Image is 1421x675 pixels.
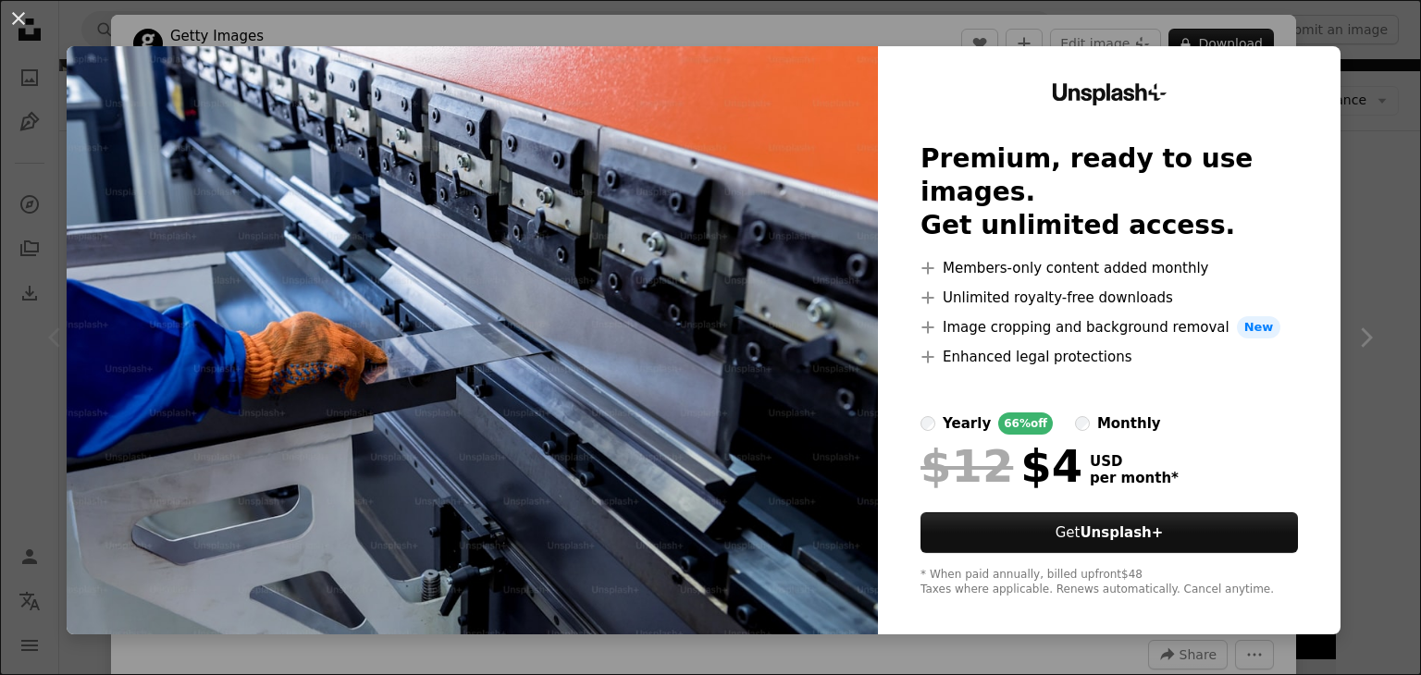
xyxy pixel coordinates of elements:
[921,512,1298,553] button: GetUnsplash+
[921,442,1013,490] span: $12
[1080,524,1163,541] strong: Unsplash+
[921,142,1298,242] h2: Premium, ready to use images. Get unlimited access.
[1090,470,1179,486] span: per month *
[921,568,1298,597] div: * When paid annually, billed upfront $48 Taxes where applicable. Renews automatically. Cancel any...
[921,346,1298,368] li: Enhanced legal protections
[921,416,935,431] input: yearly66%off
[1097,412,1161,435] div: monthly
[921,442,1082,490] div: $4
[943,412,991,435] div: yearly
[1090,453,1179,470] span: USD
[998,412,1053,435] div: 66% off
[921,257,1298,279] li: Members-only content added monthly
[921,316,1298,338] li: Image cropping and background removal
[1237,316,1281,338] span: New
[921,287,1298,309] li: Unlimited royalty-free downloads
[1075,416,1090,431] input: monthly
